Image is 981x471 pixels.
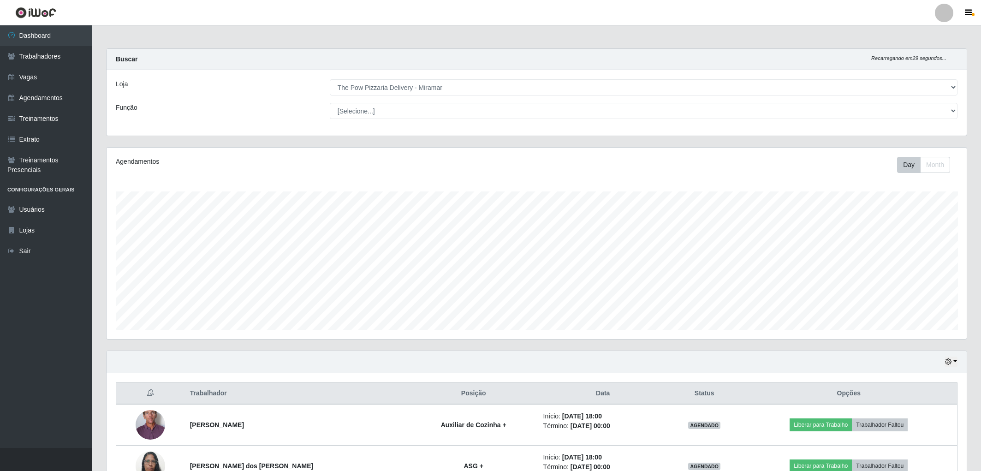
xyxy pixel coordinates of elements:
[190,462,314,470] strong: [PERSON_NAME] dos [PERSON_NAME]
[116,103,137,113] label: Função
[543,453,663,462] li: Início:
[688,463,720,470] span: AGENDADO
[441,421,506,429] strong: Auxiliar de Cozinha +
[852,418,908,431] button: Trabalhador Faltou
[543,411,663,421] li: Início:
[116,55,137,63] strong: Buscar
[538,383,668,405] th: Data
[688,422,720,429] span: AGENDADO
[410,383,538,405] th: Posição
[190,421,244,429] strong: [PERSON_NAME]
[571,422,610,429] time: [DATE] 00:00
[15,7,56,18] img: CoreUI Logo
[741,383,957,405] th: Opções
[897,157,950,173] div: First group
[116,157,458,167] div: Agendamentos
[562,412,602,420] time: [DATE] 18:00
[668,383,741,405] th: Status
[562,453,602,461] time: [DATE] 18:00
[543,421,663,431] li: Término:
[871,55,946,61] i: Recarregando em 29 segundos...
[790,418,852,431] button: Liberar para Trabalho
[920,157,950,173] button: Month
[464,462,483,470] strong: ASG +
[897,157,921,173] button: Day
[897,157,957,173] div: Toolbar with button groups
[184,383,410,405] th: Trabalhador
[136,394,165,455] img: 1712337969187.jpeg
[571,463,610,471] time: [DATE] 00:00
[116,79,128,89] label: Loja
